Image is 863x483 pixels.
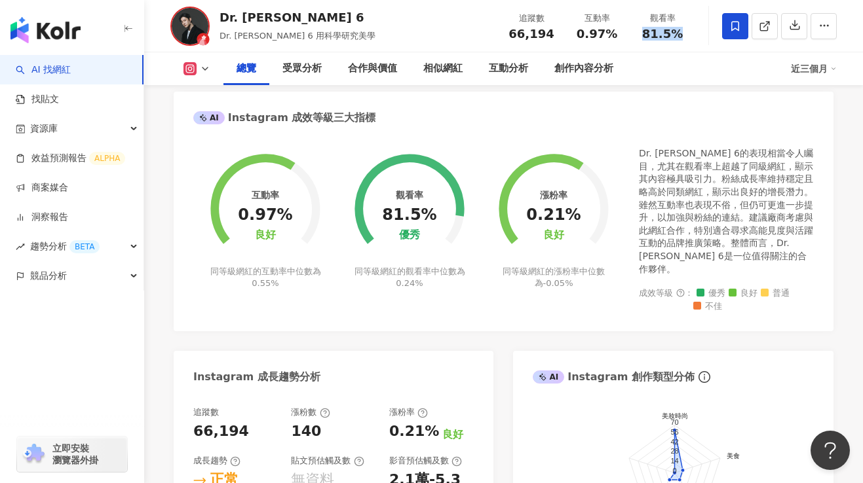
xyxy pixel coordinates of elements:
text: 美妝時尚 [662,412,688,420]
div: 同等級網紅的互動率中位數為 [208,266,323,289]
div: 0.21% [526,206,581,224]
div: 0.97% [238,206,292,224]
span: 81.5% [642,27,683,41]
a: 洞察報告 [16,211,68,224]
span: 0.97% [577,27,617,41]
div: AI [193,111,225,124]
a: searchAI 找網紅 [16,63,71,77]
div: 互動分析 [489,61,528,77]
text: 28 [671,447,679,455]
a: chrome extension立即安裝 瀏覽器外掛 [17,437,127,472]
div: 81.5% [382,206,436,224]
div: Instagram 成長趨勢分析 [193,370,320,384]
span: 66,194 [508,27,554,41]
div: 成效等級 ： [639,289,814,312]
span: info-circle [697,369,712,385]
text: 美食 [727,452,740,459]
div: 合作與價值 [348,61,397,77]
div: 近三個月 [791,58,837,79]
div: Instagram 創作類型分佈 [533,370,694,384]
div: 總覽 [237,61,256,77]
div: 追蹤數 [507,12,556,25]
div: 漲粉率 [389,406,428,418]
span: 不佳 [693,302,722,312]
div: 受眾分析 [282,61,322,77]
span: 立即安裝 瀏覽器外掛 [52,442,98,466]
div: 影音預估觸及數 [389,455,462,467]
img: KOL Avatar [170,7,210,46]
div: 優秀 [399,229,420,241]
div: 觀看率 [638,12,687,25]
img: chrome extension [21,444,47,465]
div: 良好 [255,229,276,241]
div: 創作內容分析 [554,61,613,77]
span: 0.55% [252,278,278,288]
div: 140 [291,421,321,442]
span: 0.24% [396,278,423,288]
div: 相似網紅 [423,61,463,77]
span: 普通 [761,289,790,298]
text: 70 [671,418,679,426]
a: 找貼文 [16,93,59,106]
div: Dr. [PERSON_NAME] 6 [220,9,375,26]
div: BETA [69,240,100,253]
div: 貼文預估觸及數 [291,455,364,467]
span: Dr. [PERSON_NAME] 6 用科學研究美學 [220,31,375,41]
div: 追蹤數 [193,406,219,418]
span: rise [16,242,25,251]
span: 趨勢分析 [30,232,100,261]
span: 競品分析 [30,261,67,291]
div: 漲粉率 [540,190,567,200]
div: 互動率 [252,190,279,200]
img: logo [10,17,81,43]
text: 42 [671,438,679,446]
div: 同等級網紅的觀看率中位數為 [353,266,467,289]
div: 互動率 [572,12,622,25]
div: 66,194 [193,421,249,442]
text: 56 [671,428,679,436]
div: 良好 [442,427,463,442]
div: Instagram 成效等級三大指標 [193,111,375,125]
div: 漲粉數 [291,406,330,418]
div: 良好 [543,229,564,241]
span: 良好 [729,289,758,298]
span: -0.05% [543,278,573,288]
a: 商案媒合 [16,181,68,194]
div: 同等級網紅的漲粉率中位數為 [497,266,611,289]
div: AI [533,370,564,384]
div: Dr. [PERSON_NAME] 6的表現相當令人矚目，尤其在觀看率上超越了同級網紅，顯示其內容極具吸引力。粉絲成長率維持穩定且略高於同類網紅，顯示出良好的增長潛力。雖然互動率也表現不俗，但仍... [639,147,814,276]
iframe: Help Scout Beacon - Open [811,431,850,470]
text: 14 [671,457,679,465]
div: 0.21% [389,421,439,442]
span: 優秀 [697,289,725,298]
text: 0 [673,467,677,474]
div: 觀看率 [396,190,423,200]
a: 效益預測報告ALPHA [16,152,125,165]
span: 資源庫 [30,114,58,143]
div: 成長趨勢 [193,455,240,467]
